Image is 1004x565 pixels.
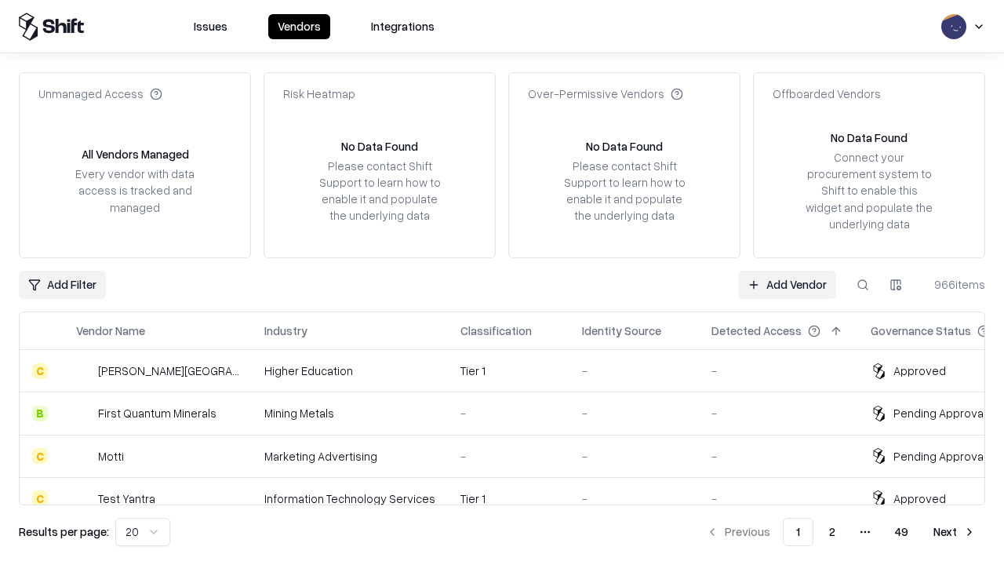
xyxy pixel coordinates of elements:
[582,405,686,421] div: -
[98,490,155,507] div: Test Yantra
[264,405,435,421] div: Mining Metals
[697,518,985,546] nav: pagination
[893,448,986,465] div: Pending Approval
[559,158,689,224] div: Please contact Shift Support to learn how to enable it and populate the underlying data
[773,86,881,102] div: Offboarded Vendors
[924,518,985,546] button: Next
[528,86,683,102] div: Over-Permissive Vendors
[98,448,124,465] div: Motti
[582,448,686,465] div: -
[460,448,557,465] div: -
[264,490,435,507] div: Information Technology Services
[98,363,239,379] div: [PERSON_NAME][GEOGRAPHIC_DATA]
[711,405,846,421] div: -
[283,86,355,102] div: Risk Heatmap
[817,518,848,546] button: 2
[711,490,846,507] div: -
[76,448,92,464] img: Motti
[893,363,946,379] div: Approved
[871,323,971,339] div: Governance Status
[184,14,237,39] button: Issues
[38,86,162,102] div: Unmanaged Access
[70,166,200,215] div: Every vendor with data access is tracked and managed
[582,490,686,507] div: -
[738,271,836,299] a: Add Vendor
[19,523,109,540] p: Results per page:
[893,405,986,421] div: Pending Approval
[32,363,48,379] div: C
[19,271,106,299] button: Add Filter
[32,448,48,464] div: C
[831,129,908,146] div: No Data Found
[460,405,557,421] div: -
[315,158,445,224] div: Please contact Shift Support to learn how to enable it and populate the underlying data
[76,323,145,339] div: Vendor Name
[76,490,92,506] img: Test Yantra
[804,149,934,232] div: Connect your procurement system to Shift to enable this widget and populate the underlying data
[264,323,307,339] div: Industry
[582,363,686,379] div: -
[586,138,663,155] div: No Data Found
[460,363,557,379] div: Tier 1
[711,448,846,465] div: -
[98,405,216,421] div: First Quantum Minerals
[341,138,418,155] div: No Data Found
[783,518,813,546] button: 1
[32,490,48,506] div: C
[460,323,532,339] div: Classification
[264,363,435,379] div: Higher Education
[76,363,92,379] img: Reichman University
[711,323,802,339] div: Detected Access
[76,406,92,421] img: First Quantum Minerals
[264,448,435,465] div: Marketing Advertising
[32,406,48,421] div: B
[582,323,661,339] div: Identity Source
[362,14,444,39] button: Integrations
[922,276,985,293] div: 966 items
[893,490,946,507] div: Approved
[460,490,557,507] div: Tier 1
[882,518,921,546] button: 49
[711,363,846,379] div: -
[82,146,189,162] div: All Vendors Managed
[268,14,330,39] button: Vendors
